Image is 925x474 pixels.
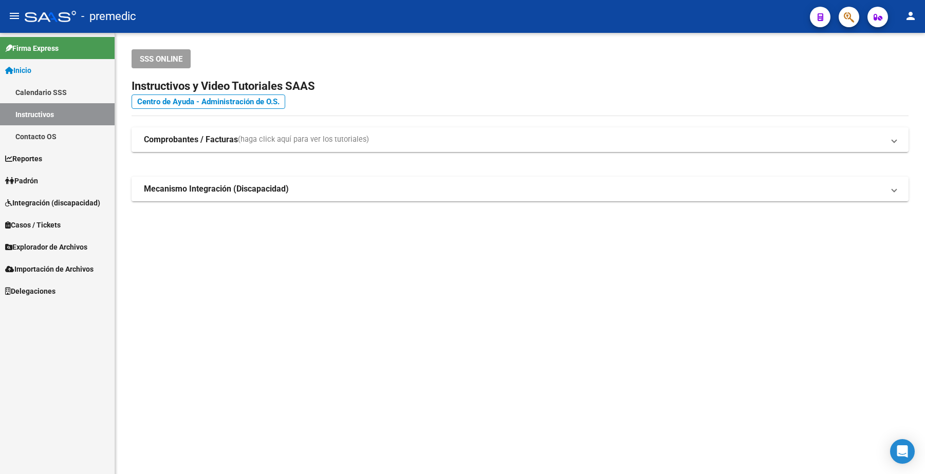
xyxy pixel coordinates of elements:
[132,177,909,201] mat-expansion-panel-header: Mecanismo Integración (Discapacidad)
[5,43,59,54] span: Firma Express
[5,241,87,253] span: Explorador de Archivos
[132,49,191,68] button: SSS ONLINE
[81,5,136,28] span: - premedic
[5,153,42,164] span: Reportes
[132,127,909,152] mat-expansion-panel-header: Comprobantes / Facturas(haga click aquí para ver los tutoriales)
[5,175,38,186] span: Padrón
[5,219,61,231] span: Casos / Tickets
[238,134,369,145] span: (haga click aquí para ver los tutoriales)
[140,54,182,64] span: SSS ONLINE
[8,10,21,22] mat-icon: menu
[904,10,917,22] mat-icon: person
[144,183,289,195] strong: Mecanismo Integración (Discapacidad)
[5,65,31,76] span: Inicio
[5,286,55,297] span: Delegaciones
[5,197,100,208] span: Integración (discapacidad)
[144,134,238,145] strong: Comprobantes / Facturas
[890,439,915,464] div: Open Intercom Messenger
[132,77,909,96] h2: Instructivos y Video Tutoriales SAAS
[132,94,285,109] a: Centro de Ayuda - Administración de O.S.
[5,263,94,275] span: Importación de Archivos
